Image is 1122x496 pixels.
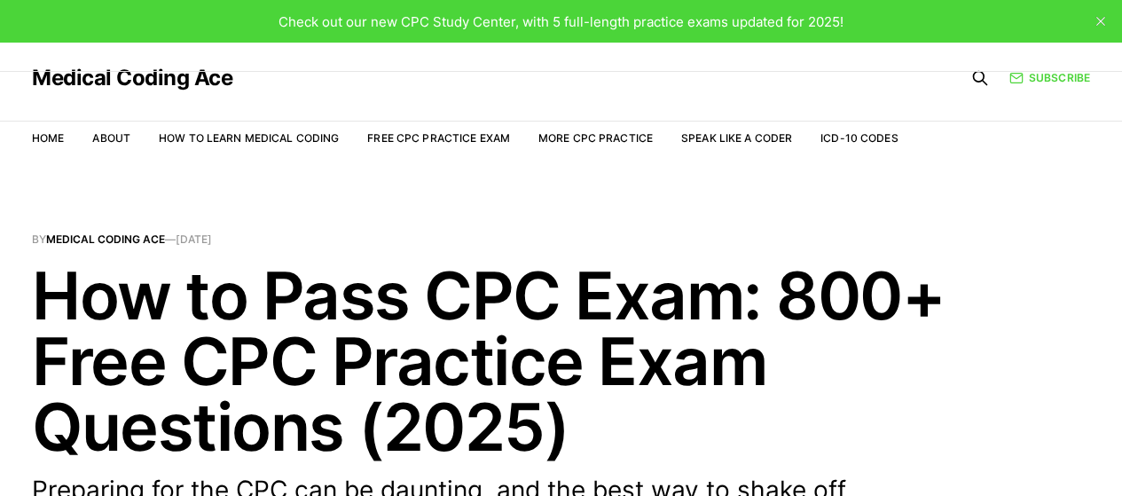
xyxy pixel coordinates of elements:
[159,131,339,145] a: How to Learn Medical Coding
[176,232,212,246] time: [DATE]
[367,131,510,145] a: Free CPC Practice Exam
[1087,7,1115,35] button: close
[1009,69,1090,86] a: Subscribe
[32,263,1090,460] h1: How to Pass CPC Exam: 800+ Free CPC Practice Exam Questions (2025)
[681,131,792,145] a: Speak Like a Coder
[32,67,232,89] a: Medical Coding Ace
[820,131,898,145] a: ICD-10 Codes
[32,234,1090,245] span: By —
[92,131,130,145] a: About
[833,409,1122,496] iframe: portal-trigger
[32,131,64,145] a: Home
[279,13,843,30] span: Check out our new CPC Study Center, with 5 full-length practice exams updated for 2025!
[538,131,653,145] a: More CPC Practice
[46,232,165,246] a: Medical Coding Ace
